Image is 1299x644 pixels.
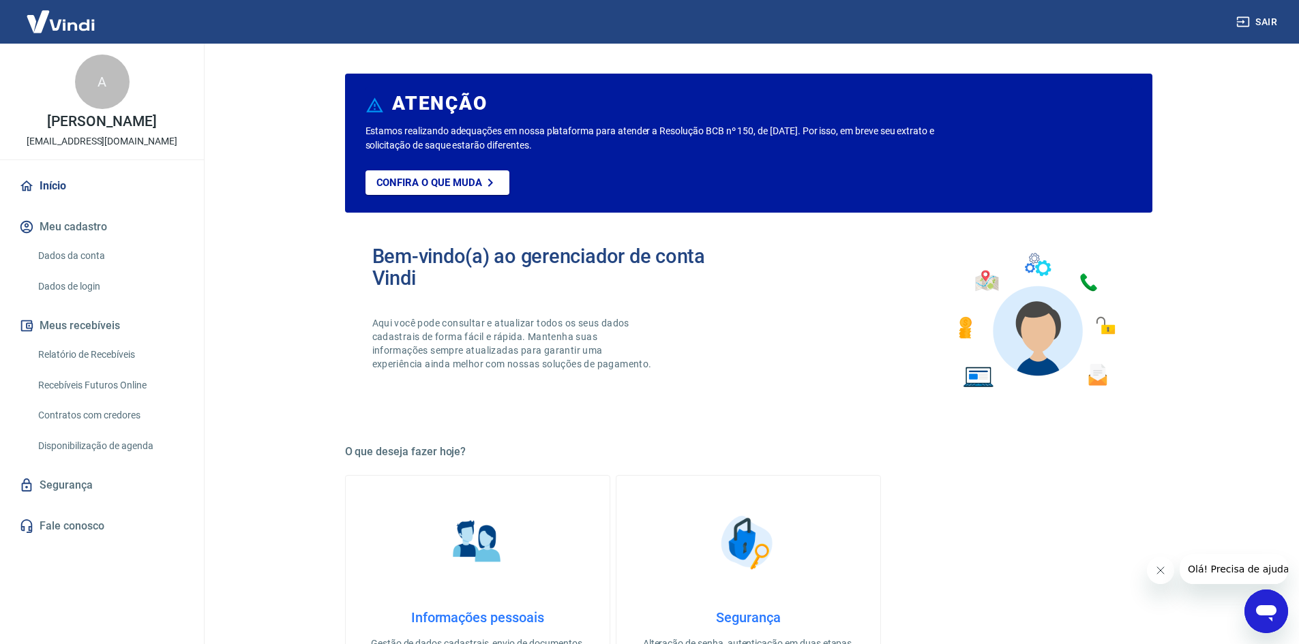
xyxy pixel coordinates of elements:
[714,508,782,577] img: Segurança
[33,341,188,369] a: Relatório de Recebíveis
[345,445,1152,459] h5: O que deseja fazer hoje?
[16,1,105,42] img: Vindi
[365,170,509,195] a: Confira o que muda
[33,242,188,270] a: Dados da conta
[8,10,115,20] span: Olá! Precisa de ajuda?
[365,124,979,153] p: Estamos realizando adequações em nossa plataforma para atender a Resolução BCB nº 150, de [DATE]....
[946,245,1125,396] img: Imagem de um avatar masculino com diversos icones exemplificando as funcionalidades do gerenciado...
[638,609,858,626] h4: Segurança
[1234,10,1283,35] button: Sair
[372,316,655,371] p: Aqui você pode consultar e atualizar todos os seus dados cadastrais de forma fácil e rápida. Mant...
[33,273,188,301] a: Dados de login
[392,97,487,110] h6: ATENÇÃO
[368,609,588,626] h4: Informações pessoais
[16,511,188,541] a: Fale conosco
[33,432,188,460] a: Disponibilização de agenda
[16,311,188,341] button: Meus recebíveis
[33,401,188,429] a: Contratos com credores
[443,508,511,577] img: Informações pessoais
[27,134,177,149] p: [EMAIL_ADDRESS][DOMAIN_NAME]
[1180,554,1288,584] iframe: Mensagem da empresa
[1244,589,1288,633] iframe: Botão para abrir a janela de mensagens
[1147,557,1174,584] iframe: Fechar mensagem
[16,470,188,500] a: Segurança
[372,245,749,289] h2: Bem-vindo(a) ao gerenciador de conta Vindi
[75,55,130,109] div: A
[376,177,482,189] p: Confira o que muda
[47,114,156,129] p: [PERSON_NAME]
[33,371,188,399] a: Recebíveis Futuros Online
[16,171,188,201] a: Início
[16,212,188,242] button: Meu cadastro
